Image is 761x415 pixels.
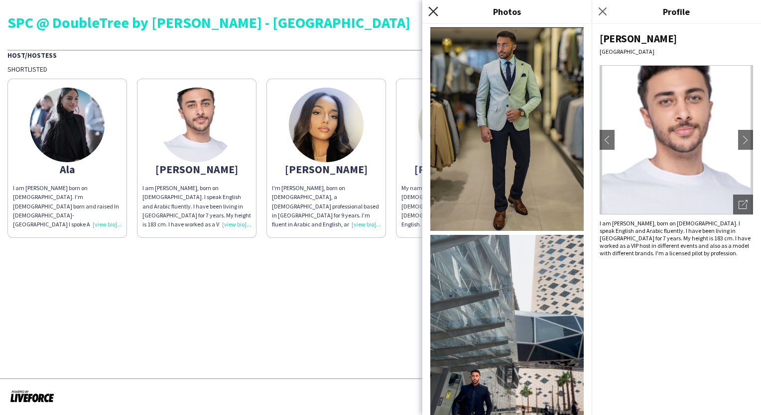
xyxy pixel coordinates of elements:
[159,88,234,162] img: thumb-9e882183-ba0c-497a-86f9-db893e2c1540.png
[600,48,753,55] div: [GEOGRAPHIC_DATA]
[733,195,753,214] div: Open photos pop-in
[142,165,251,174] div: [PERSON_NAME]
[600,65,753,214] img: Crew avatar or photo
[13,184,122,229] div: I am [PERSON_NAME] born on [DEMOGRAPHIC_DATA]. I’m [DEMOGRAPHIC_DATA] born and raised In [DEMOGRA...
[272,165,380,174] div: [PERSON_NAME]
[7,15,754,30] div: SPC @ DoubleTree by [PERSON_NAME] - [GEOGRAPHIC_DATA]
[430,27,584,231] img: Crew photo 1123023
[272,184,380,229] div: I'm [PERSON_NAME], born on [DEMOGRAPHIC_DATA], a [DEMOGRAPHIC_DATA] professional based in [GEOGRA...
[401,165,510,174] div: [PERSON_NAME]
[7,65,754,74] div: Shortlisted
[7,50,754,60] div: Host/Hostess
[418,88,493,162] img: thumb-678ff85a2424b.jpeg
[401,184,510,229] div: My name is [PERSON_NAME], Born on ( [DEMOGRAPHIC_DATA]) I’m half [DEMOGRAPHIC_DATA] half [DEMOGRA...
[592,5,761,18] h3: Profile
[289,88,364,162] img: thumb-6559779abb9d4.jpeg
[10,389,54,403] img: Powered by Liveforce
[600,219,753,257] div: I am [PERSON_NAME], born on [DEMOGRAPHIC_DATA]. I speak English and Arabic fluently. I have been ...
[13,165,122,174] div: Ala
[30,88,105,162] img: thumb-66f866b7de65e.jpeg
[142,184,251,229] div: I am [PERSON_NAME], born on [DEMOGRAPHIC_DATA]. I speak English and Arabic fluently. I have been ...
[600,32,753,45] div: [PERSON_NAME]
[422,5,592,18] h3: Photos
